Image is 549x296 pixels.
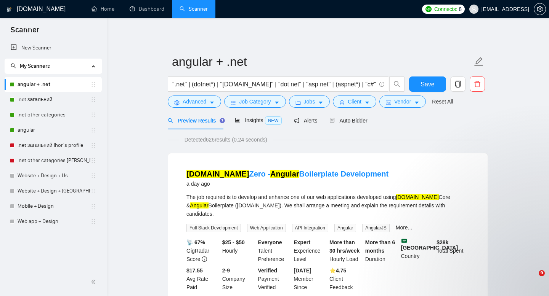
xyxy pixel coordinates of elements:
button: idcardVendorcaret-down [379,95,426,108]
span: user [339,100,345,105]
a: homeHome [91,6,114,12]
span: double-left [91,278,98,286]
b: $17.55 [186,267,203,274]
div: Hourly [221,238,257,263]
span: My Scanners [11,63,50,69]
button: search [389,76,405,92]
li: Web app + Design [5,214,102,229]
span: holder [90,97,96,103]
button: delete [470,76,485,92]
span: Auto Bidder [329,118,367,124]
img: logo [6,3,12,16]
span: Preview Results [168,118,223,124]
span: holder [90,158,96,164]
div: Experience Level [292,238,328,263]
button: userClientcaret-down [333,95,376,108]
span: caret-down [318,100,323,105]
button: barsJob Categorycaret-down [224,95,286,108]
li: New Scanner [5,40,102,56]
a: setting [534,6,546,12]
b: Everyone [258,239,282,245]
span: AngularJS [362,224,389,232]
mark: [DOMAIN_NAME] [396,194,439,200]
span: holder [90,203,96,209]
b: 2-9 [222,267,230,274]
li: angular + .net [5,77,102,92]
div: Member Since [292,266,328,291]
b: Expert [294,239,310,245]
span: holder [90,218,96,224]
span: search [11,63,16,68]
span: robot [329,118,335,123]
a: Website + Design + Us [18,168,90,183]
span: Scanner [5,24,45,40]
span: Detected 626 results (0.24 seconds) [179,135,273,144]
div: Duration [364,238,400,263]
span: notification [294,118,299,123]
span: Angular [334,224,356,232]
span: holder [90,142,96,148]
a: Reset All [432,97,453,106]
button: folderJobscaret-down [289,95,330,108]
span: Web Application [247,224,286,232]
span: folder [295,100,301,105]
iframe: Intercom live chat [523,270,541,288]
li: .net other categories Ihor's profile [5,153,102,168]
span: NEW [265,116,282,125]
div: GigRadar Score [185,238,221,263]
div: Talent Preference [257,238,292,263]
span: holder [90,81,96,88]
span: area-chart [235,118,240,123]
span: holder [90,173,96,179]
a: .net other categories [18,107,90,123]
a: angular + .net [18,77,90,92]
li: .net other categories [5,107,102,123]
span: Job Category [239,97,271,106]
mark: [DOMAIN_NAME] [186,170,249,178]
button: settingAdvancedcaret-down [168,95,221,108]
a: More... [396,224,413,231]
span: Full Stack Development [186,224,241,232]
span: search [168,118,173,123]
a: .net other categories [PERSON_NAME]'s profile [18,153,90,168]
span: Vendor [394,97,411,106]
b: More than 6 months [365,239,395,254]
li: Mobile + Design [5,199,102,214]
a: Mobile + Design [18,199,90,214]
span: setting [174,100,180,105]
span: search [390,81,404,88]
a: dashboardDashboard [130,6,164,12]
span: copy [451,81,465,88]
span: caret-down [274,100,279,105]
a: angular [18,123,90,138]
b: 📡 67% [186,239,205,245]
div: Hourly Load [328,238,364,263]
span: Insights [235,117,281,123]
input: Scanner name... [172,52,472,71]
span: info-circle [379,82,384,87]
span: holder [90,188,96,194]
span: Alerts [294,118,318,124]
div: a day ago [186,179,388,188]
span: idcard [386,100,391,105]
span: API Integration [292,224,328,232]
div: Tooltip anchor [219,117,226,124]
li: Website + Design + Us [5,168,102,183]
mark: Angular [270,170,299,178]
span: Advanced [183,97,206,106]
span: Connects: [434,5,457,13]
span: setting [534,6,546,12]
span: edit [474,57,484,67]
li: .net загальний [5,92,102,107]
button: copy [450,76,466,92]
a: Website + Design + [GEOGRAPHIC_DATA]+[GEOGRAPHIC_DATA] [18,183,90,199]
span: caret-down [209,100,215,105]
li: Website + Design + Europe+Asia [5,183,102,199]
a: New Scanner [11,40,96,56]
b: More than 30 hrs/week [329,239,360,254]
span: delete [470,81,485,88]
input: Search Freelance Jobs... [172,80,376,89]
span: Save [421,80,434,89]
div: Avg Rate Paid [185,266,221,291]
a: [DOMAIN_NAME]Zero -AngularBoilerplate Development [186,170,388,178]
